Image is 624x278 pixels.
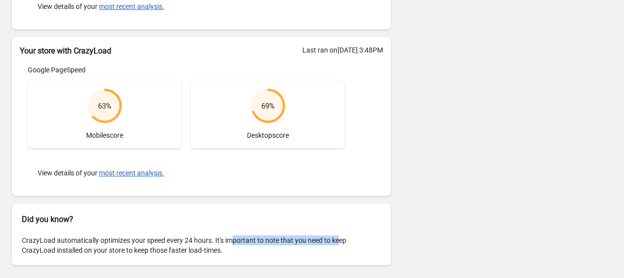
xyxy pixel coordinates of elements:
div: Desktop score [191,81,344,148]
div: 69 % [261,101,275,111]
button: most recent analysis. [99,2,164,10]
h2: Your store with CrazyLoad [20,45,383,57]
div: Mobile score [28,81,181,148]
div: Last ran on [DATE] 3:48PM [302,45,383,55]
div: 63 % [98,101,111,111]
h2: Did you know? [22,214,381,225]
button: most recent analysis. [99,169,164,177]
div: Google PageSpeed [28,65,344,75]
div: CrazyLoad automatically optimizes your speed every 24 hours. It's important to note that you need... [12,225,391,265]
div: View details of your [28,158,344,188]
